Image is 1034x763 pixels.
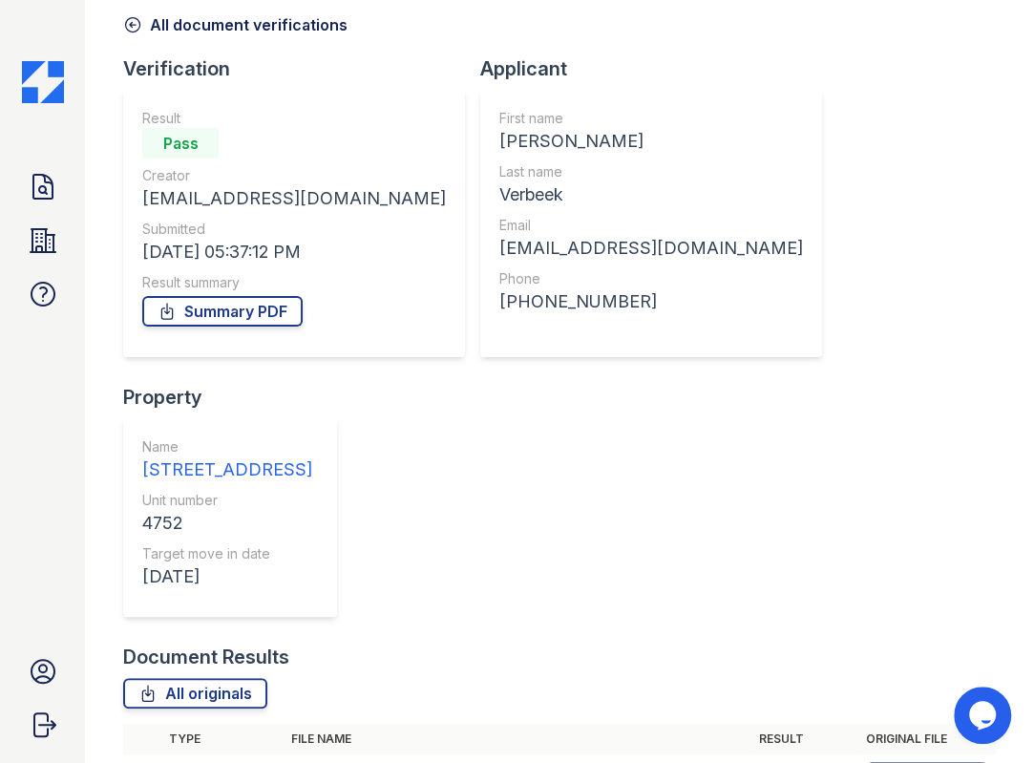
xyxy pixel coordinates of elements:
[142,273,446,292] div: Result summary
[142,563,312,590] div: [DATE]
[142,128,219,159] div: Pass
[499,288,803,315] div: [PHONE_NUMBER]
[142,185,446,212] div: [EMAIL_ADDRESS][DOMAIN_NAME]
[123,384,352,411] div: Property
[751,724,858,754] th: Result
[142,544,312,563] div: Target move in date
[123,55,480,82] div: Verification
[499,181,803,208] div: Verbeek
[142,437,312,456] div: Name
[142,296,303,327] a: Summary PDF
[142,166,446,185] div: Creator
[161,724,284,754] th: Type
[499,235,803,262] div: [EMAIL_ADDRESS][DOMAIN_NAME]
[499,269,803,288] div: Phone
[480,55,837,82] div: Applicant
[123,678,267,709] a: All originals
[142,220,446,239] div: Submitted
[142,109,446,128] div: Result
[858,724,996,754] th: Original file
[499,162,803,181] div: Last name
[142,239,446,265] div: [DATE] 05:37:12 PM
[123,644,289,670] div: Document Results
[142,456,312,483] div: [STREET_ADDRESS]
[142,491,312,510] div: Unit number
[22,61,64,103] img: CE_Icon_Blue-c292c112584629df590d857e76928e9f676e5b41ef8f769ba2f05ee15b207248.png
[142,510,312,537] div: 4752
[284,724,751,754] th: File name
[499,109,803,128] div: First name
[499,128,803,155] div: [PERSON_NAME]
[499,216,803,235] div: Email
[123,13,348,36] a: All document verifications
[142,437,312,483] a: Name [STREET_ADDRESS]
[954,687,1015,744] iframe: chat widget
